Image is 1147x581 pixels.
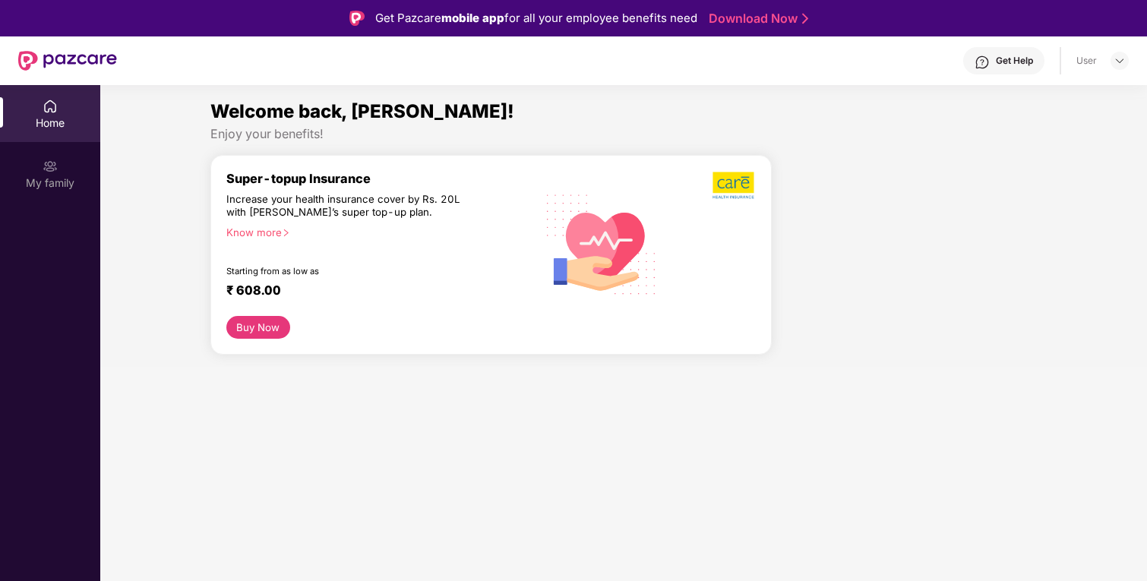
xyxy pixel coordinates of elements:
img: Logo [349,11,365,26]
div: Know more [226,226,526,237]
img: svg+xml;base64,PHN2ZyBpZD0iRHJvcGRvd24tMzJ4MzIiIHhtbG5zPSJodHRwOi8vd3d3LnczLm9yZy8yMDAwL3N2ZyIgd2... [1114,55,1126,67]
img: svg+xml;base64,PHN2ZyB3aWR0aD0iMjAiIGhlaWdodD0iMjAiIHZpZXdCb3g9IjAgMCAyMCAyMCIgZmlsbD0ibm9uZSIgeG... [43,159,58,174]
div: Increase your health insurance cover by Rs. 20L with [PERSON_NAME]’s super top-up plan. [226,193,469,219]
span: Welcome back, [PERSON_NAME]! [210,100,514,122]
img: svg+xml;base64,PHN2ZyBpZD0iSGVscC0zMngzMiIgeG1sbnM9Imh0dHA6Ly93d3cudzMub3JnLzIwMDAvc3ZnIiB3aWR0aD... [975,55,990,70]
img: b5dec4f62d2307b9de63beb79f102df3.png [713,171,756,200]
img: Stroke [802,11,808,27]
img: svg+xml;base64,PHN2ZyB4bWxucz0iaHR0cDovL3d3dy53My5vcmcvMjAwMC9zdmciIHhtbG5zOnhsaW5rPSJodHRwOi8vd3... [536,176,668,311]
img: svg+xml;base64,PHN2ZyBpZD0iSG9tZSIgeG1sbnM9Imh0dHA6Ly93d3cudzMub3JnLzIwMDAvc3ZnIiB3aWR0aD0iMjAiIG... [43,99,58,114]
a: Download Now [709,11,804,27]
div: Enjoy your benefits! [210,126,1037,142]
div: User [1076,55,1097,67]
div: ₹ 608.00 [226,283,520,301]
span: right [282,229,290,237]
img: New Pazcare Logo [18,51,117,71]
div: Get Help [996,55,1033,67]
button: Buy Now [226,316,290,339]
div: Super-topup Insurance [226,171,536,186]
div: Get Pazcare for all your employee benefits need [375,9,697,27]
div: Starting from as low as [226,266,471,276]
strong: mobile app [441,11,504,25]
